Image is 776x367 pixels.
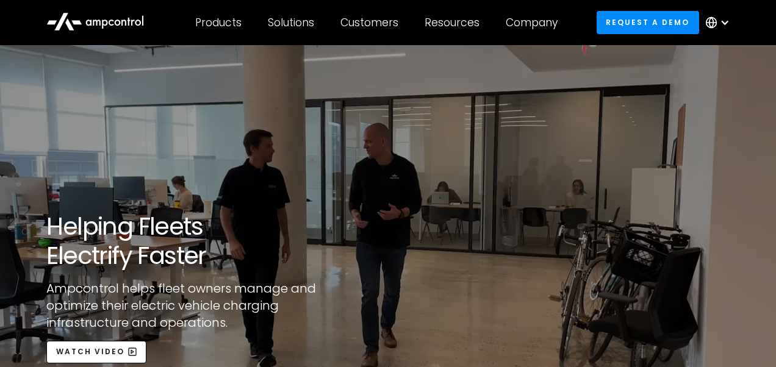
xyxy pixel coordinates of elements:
[506,16,558,29] div: Company
[340,16,398,29] div: Customers
[597,11,699,34] a: Request a demo
[195,16,242,29] div: Products
[425,16,480,29] div: Resources
[268,16,314,29] div: Solutions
